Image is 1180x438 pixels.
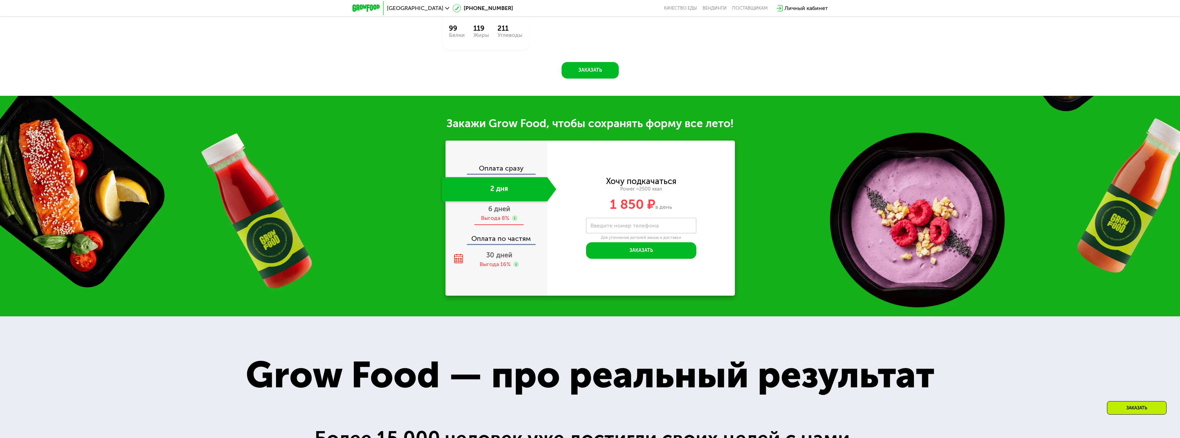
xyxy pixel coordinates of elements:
div: 211 [497,24,522,32]
div: Выгода 8% [481,214,509,222]
div: Жиры [473,32,489,38]
span: 1 850 ₽ [610,196,655,212]
div: Для уточнения деталей заказа и доставки [586,235,696,241]
div: 99 [449,24,465,32]
div: Углеводы [497,32,522,38]
div: Заказать [1107,401,1167,415]
div: Белки [449,32,465,38]
div: Оплата сразу [446,165,547,174]
div: Grow Food — про реальный результат [218,347,962,403]
span: [GEOGRAPHIC_DATA] [387,6,443,11]
div: Личный кабинет [784,4,828,12]
div: Оплата по частям [446,228,547,244]
button: Заказать [562,62,619,79]
a: [PHONE_NUMBER] [453,4,513,12]
span: 30 дней [486,251,512,259]
div: Хочу подкачаться [606,177,676,185]
div: поставщикам [732,6,768,11]
div: Выгода 16% [480,261,511,268]
a: Качество еды [664,6,697,11]
label: Введите номер телефона [591,224,659,227]
button: Заказать [586,242,696,259]
div: 119 [473,24,489,32]
a: Вендинги [702,6,727,11]
span: 6 дней [488,205,510,213]
div: Power ~2500 ккал [547,186,735,192]
span: в день [655,204,672,210]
